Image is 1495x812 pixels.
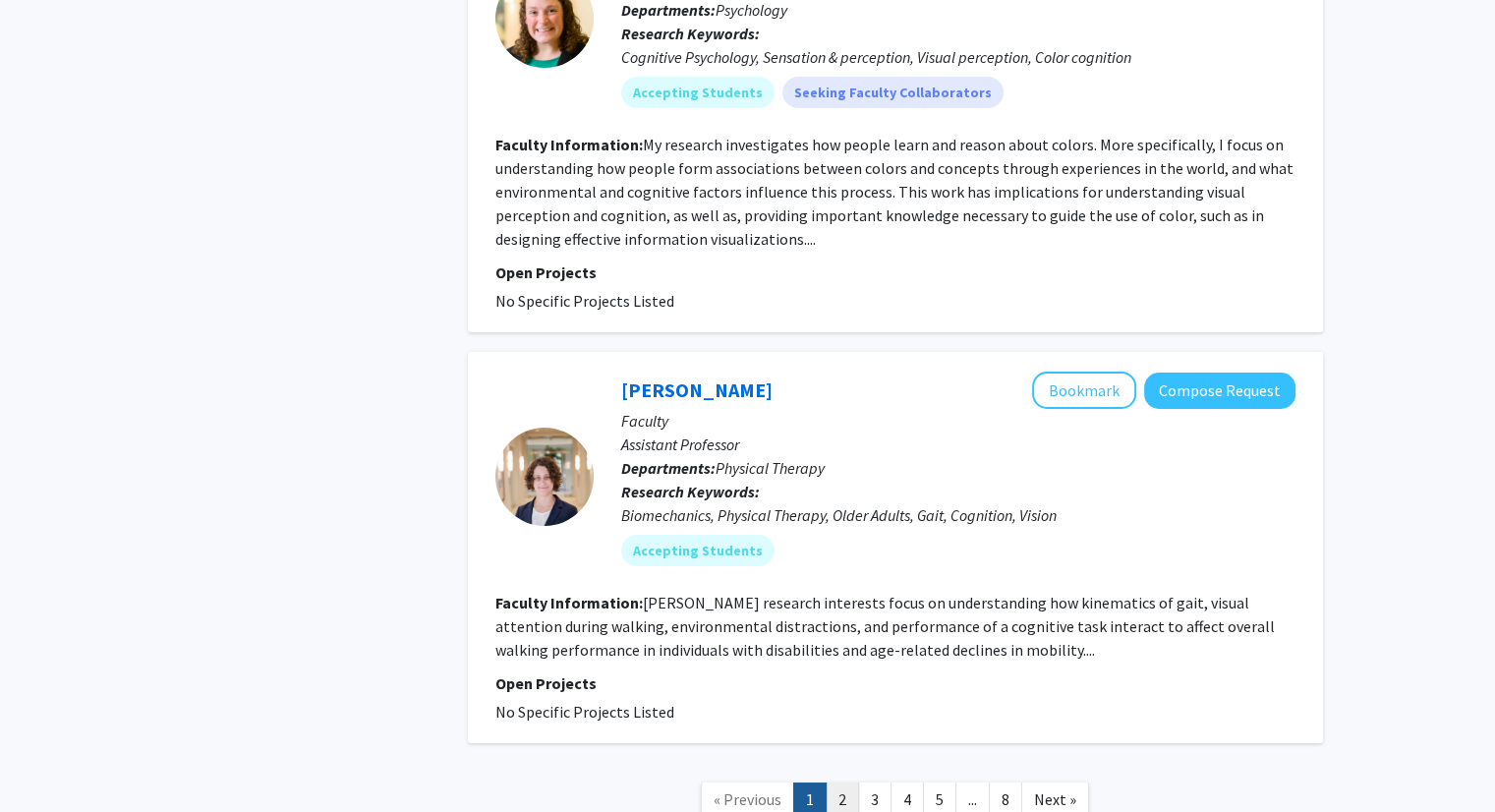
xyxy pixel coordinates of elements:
[621,45,1295,69] div: Cognitive Psychology, Sensation & perception, Visual perception, Color cognition
[495,135,643,154] b: Faculty Information:
[495,593,1275,660] fg-read-more: [PERSON_NAME] research interests focus on understanding how kinematics of gait, visual attention ...
[621,24,760,43] b: Research Keywords:
[495,261,1295,284] p: Open Projects
[495,291,674,311] span: No Specific Projects Listed
[621,77,775,108] mat-chip: Accepting Students
[495,671,1295,695] p: Open Projects
[1034,789,1076,809] span: Next »
[621,503,1295,527] div: Biomechanics, Physical Therapy, Older Adults, Gait, Cognition, Vision
[495,702,674,722] span: No Specific Projects Listed
[621,433,1295,456] p: Assistant Professor
[716,458,825,478] span: Physical Therapy
[621,535,775,566] mat-chip: Accepting Students
[1032,372,1136,409] button: Add Lisa Zukowski to Bookmarks
[968,789,977,809] span: ...
[714,789,781,809] span: « Previous
[1144,373,1295,409] button: Compose Request to Lisa Zukowski
[621,482,760,501] b: Research Keywords:
[621,409,1295,433] p: Faculty
[495,135,1294,249] fg-read-more: My research investigates how people learn and reason about colors. More specifically, I focus on ...
[621,377,773,402] a: [PERSON_NAME]
[621,458,716,478] b: Departments:
[782,77,1004,108] mat-chip: Seeking Faculty Collaborators
[15,724,84,797] iframe: Chat
[495,593,643,612] b: Faculty Information:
